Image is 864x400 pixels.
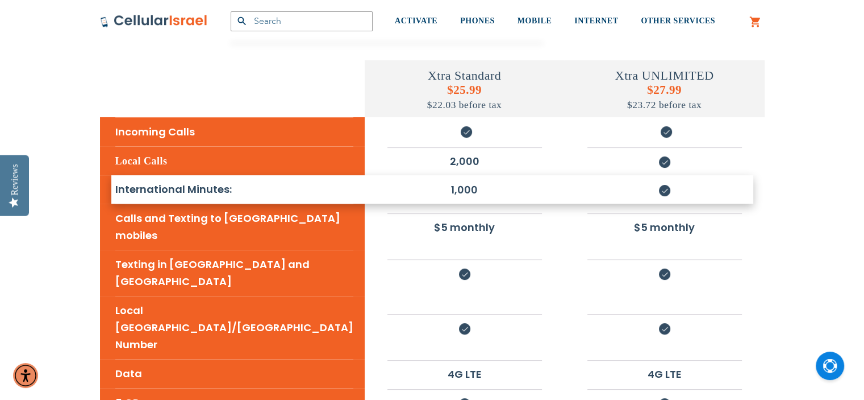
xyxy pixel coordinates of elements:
li: 2,000 [387,147,542,175]
li: Incoming Calls [115,117,353,146]
span: MOBILE [517,17,552,25]
li: Local [GEOGRAPHIC_DATA]/[GEOGRAPHIC_DATA] Number [115,296,353,359]
span: $22.03 before tax [427,99,502,110]
span: PHONES [460,17,495,25]
span: $23.72 before tax [627,99,702,110]
li: $5 monthly [587,213,742,241]
li: 4G LTE [387,360,542,387]
li: Texting in [GEOGRAPHIC_DATA] and [GEOGRAPHIC_DATA] [115,250,353,296]
h5: Local Calls [115,146,353,175]
li: Calls and Texting to [GEOGRAPHIC_DATA] mobiles [115,204,353,250]
li: 4G LTE [587,360,742,387]
input: Search [231,11,373,31]
img: Cellular Israel Logo [100,14,208,28]
li: $5 monthly [387,213,542,241]
h5: $27.99 [565,83,765,112]
li: Data [115,359,353,388]
div: Accessibility Menu [13,363,38,388]
span: INTERNET [574,17,618,25]
div: Reviews [10,164,20,195]
span: ACTIVATE [395,17,437,25]
h4: Xtra UNLIMITED [565,68,765,83]
span: OTHER SERVICES [641,17,715,25]
h4: Xtra Standard [365,68,565,83]
li: International Minutes: [115,175,353,204]
li: 1,000 [387,176,542,203]
h5: $25.99 [365,83,565,112]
